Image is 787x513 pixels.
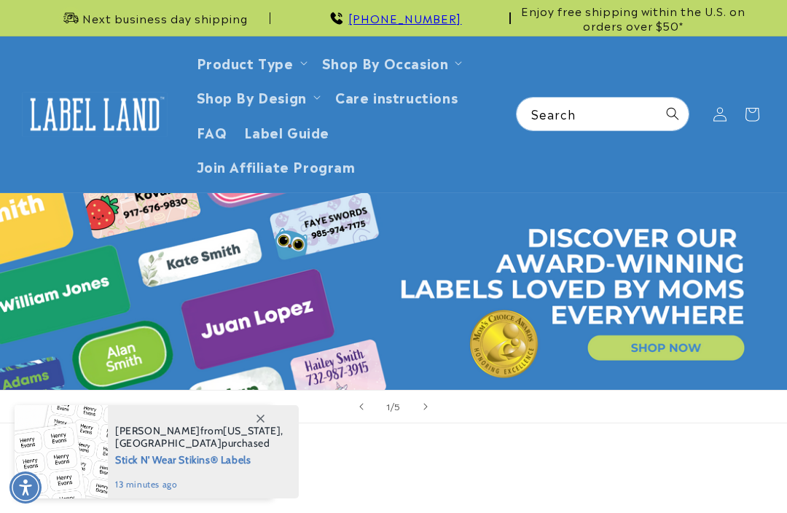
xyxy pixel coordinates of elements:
[391,399,395,413] span: /
[188,79,326,114] summary: Shop By Design
[235,114,338,149] a: Label Guide
[223,424,281,437] span: [US_STATE]
[386,399,391,413] span: 1
[188,45,313,79] summary: Product Type
[22,92,168,137] img: Label Land
[322,54,449,71] span: Shop By Occasion
[9,471,42,504] div: Accessibility Menu
[348,9,461,26] a: [PHONE_NUMBER]
[115,436,222,450] span: [GEOGRAPHIC_DATA]
[197,157,356,174] span: Join Affiliate Program
[197,87,307,106] a: Shop By Design
[244,123,329,140] span: Label Guide
[345,391,377,423] button: Previous slide
[188,149,364,183] a: Join Affiliate Program
[36,455,751,478] h2: Best sellers
[197,123,227,140] span: FAQ
[82,11,248,26] span: Next business day shipping
[188,114,236,149] a: FAQ
[115,424,200,437] span: [PERSON_NAME]
[197,52,294,72] a: Product Type
[394,399,401,413] span: 5
[17,86,173,142] a: Label Land
[326,79,466,114] a: Care instructions
[410,391,442,423] button: Next slide
[657,98,689,130] button: Search
[115,425,283,450] span: from , purchased
[517,4,751,32] span: Enjoy free shipping within the U.S. on orders over $50*
[335,88,458,105] span: Care instructions
[313,45,469,79] summary: Shop By Occasion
